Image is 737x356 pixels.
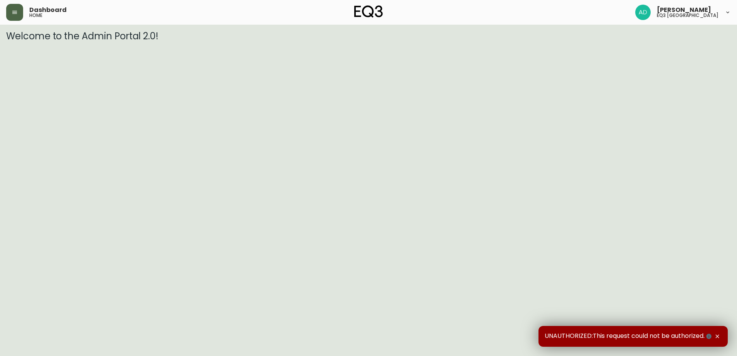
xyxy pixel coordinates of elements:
[635,5,651,20] img: 308eed972967e97254d70fe596219f44
[545,332,713,341] span: UNAUTHORIZED:This request could not be authorized.
[657,7,711,13] span: [PERSON_NAME]
[354,5,383,18] img: logo
[29,13,42,18] h5: home
[657,13,718,18] h5: eq3 [GEOGRAPHIC_DATA]
[6,31,731,42] h3: Welcome to the Admin Portal 2.0!
[29,7,67,13] span: Dashboard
